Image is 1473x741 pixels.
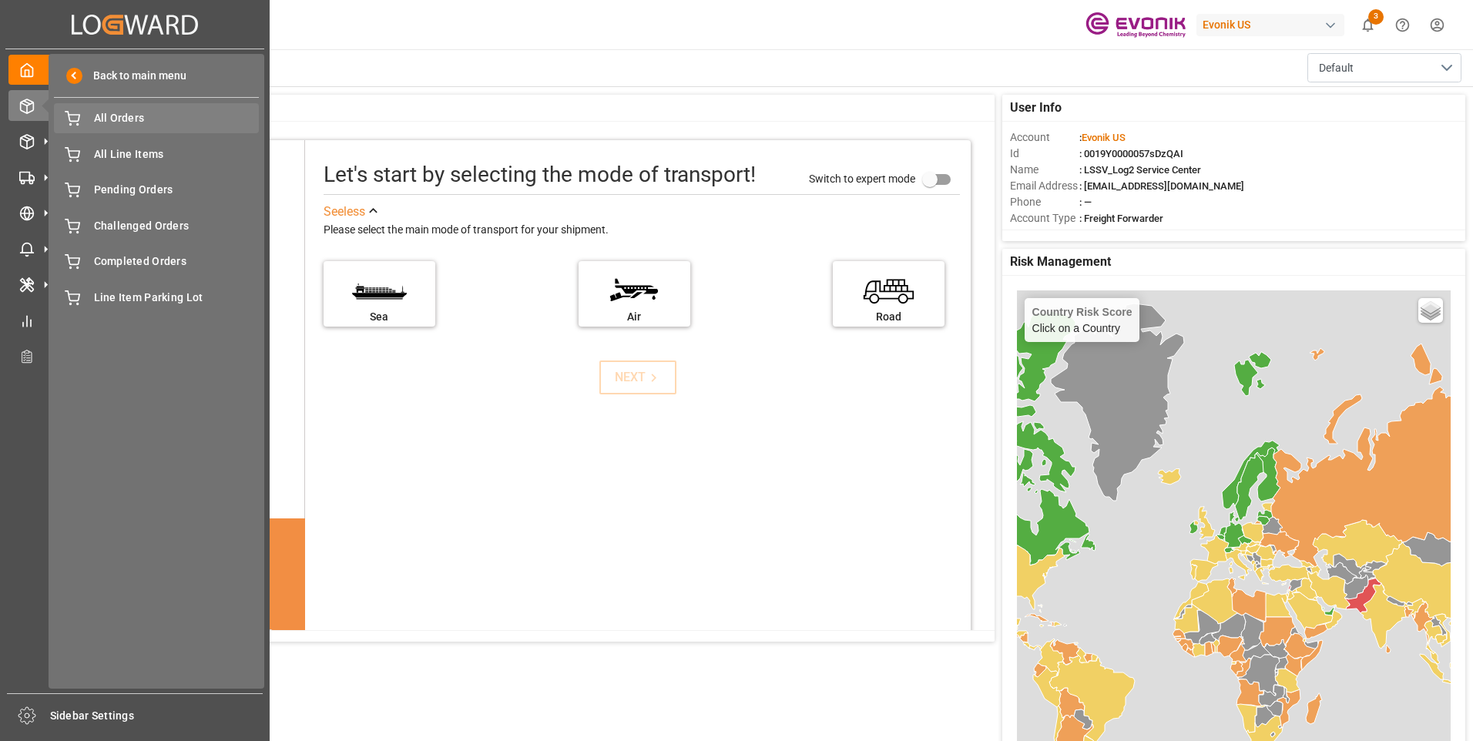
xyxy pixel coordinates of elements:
a: Layers [1418,298,1443,323]
div: Sea [331,309,428,325]
h4: Country Risk Score [1032,306,1132,318]
span: Back to main menu [82,68,186,84]
img: Evonik-brand-mark-Deep-Purple-RGB.jpeg_1700498283.jpeg [1085,12,1186,39]
span: Id [1010,146,1079,162]
span: : — [1079,196,1092,208]
span: User Info [1010,99,1062,117]
span: Account [1010,129,1079,146]
span: Risk Management [1010,253,1111,271]
div: Evonik US [1196,14,1344,36]
a: All Line Items [54,139,259,169]
div: Air [586,309,683,325]
a: All Orders [54,103,259,133]
span: 3 [1368,9,1384,25]
div: Click on a Country [1032,306,1132,334]
button: open menu [1307,53,1461,82]
span: : Freight Forwarder [1079,213,1163,224]
span: Email Address [1010,178,1079,194]
div: Road [841,309,937,325]
span: : [EMAIL_ADDRESS][DOMAIN_NAME] [1079,180,1244,192]
div: See less [324,203,365,221]
span: Sidebar Settings [50,708,263,724]
a: My Reports [8,305,261,335]
a: Pending Orders [54,175,259,205]
a: Line Item Parking Lot [54,282,259,312]
span: Challenged Orders [94,218,260,234]
button: Evonik US [1196,10,1351,39]
span: Line Item Parking Lot [94,290,260,306]
a: Completed Orders [54,246,259,277]
span: : [1079,132,1126,143]
span: Default [1319,60,1354,76]
a: Transport Planner [8,341,261,371]
div: NEXT [615,368,662,387]
span: Completed Orders [94,253,260,270]
span: All Orders [94,110,260,126]
button: show 3 new notifications [1351,8,1385,42]
button: next slide / item [284,605,305,697]
button: Help Center [1385,8,1420,42]
span: Name [1010,162,1079,178]
span: Switch to expert mode [809,172,915,184]
span: : 0019Y0000057sDzQAI [1079,148,1183,159]
span: Pending Orders [94,182,260,198]
div: Let's start by selecting the mode of transport! [324,159,756,191]
div: Please select the main mode of transport for your shipment. [324,221,960,240]
span: : LSSV_Log2 Service Center [1079,164,1201,176]
span: All Line Items [94,146,260,163]
span: Account Type [1010,210,1079,226]
a: Challenged Orders [54,210,259,240]
span: Evonik US [1082,132,1126,143]
button: NEXT [599,360,676,394]
span: Phone [1010,194,1079,210]
a: My Cockpit [8,55,261,85]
